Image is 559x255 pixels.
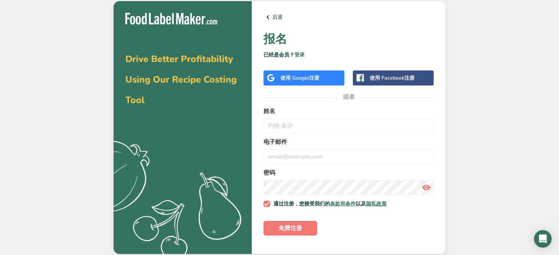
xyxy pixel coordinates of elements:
[534,230,552,248] div: 打开 Intercom Messenger
[370,74,404,81] font: 使用 Facebook
[264,169,275,177] font: 密码
[264,221,317,236] button: 免费注册
[264,31,287,47] font: 报名
[272,14,283,21] font: 后退
[273,200,330,207] font: 通过注册，您接受我们的
[264,51,294,58] font: 已经是会员？
[294,51,305,58] a: 登录
[264,119,434,133] input: 约翰·多伊
[125,53,237,106] span: Drive Better Profitability Using Our Recipe Costing Tool
[264,107,275,115] font: 姓名
[404,74,415,81] font: 注册
[366,200,387,207] a: 隐私政策
[280,74,309,81] font: 使用 Google
[330,200,356,207] a: 条款和条件
[309,74,319,81] font: 注册
[279,224,302,232] font: 免费注册
[125,13,217,25] img: 食品标签制作器
[264,138,287,146] font: 电子邮件
[264,13,434,22] a: 后退
[343,93,355,101] font: 或者
[356,200,366,207] font: 以及
[264,149,434,164] input: email@example.com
